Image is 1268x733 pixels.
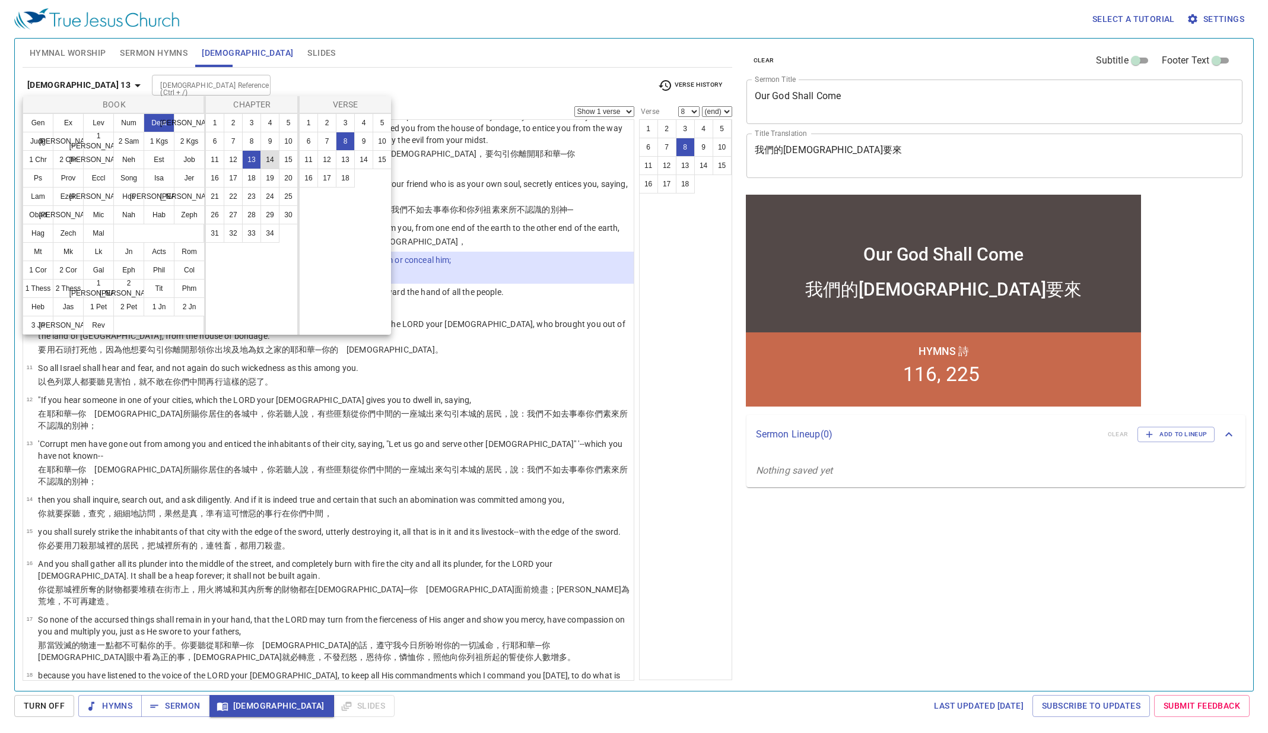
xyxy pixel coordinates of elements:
button: 11 [205,150,224,169]
button: Jn [113,242,144,261]
button: 32 [224,224,243,243]
button: 6 [205,132,224,151]
button: Song [113,169,144,188]
div: Our God Shall Come [122,53,282,74]
button: 34 [260,224,279,243]
button: 2 Thess [53,279,84,298]
button: 1 [205,113,224,132]
button: Hag [23,224,53,243]
button: 16 [299,169,318,188]
button: 1 Jn [144,297,174,316]
button: Deut [144,113,174,132]
button: [PERSON_NAME] [144,187,174,206]
button: 2 [317,113,336,132]
button: 15 [279,150,298,169]
button: 14 [354,150,373,169]
button: 2 Cor [53,261,84,280]
button: 9 [260,132,279,151]
button: 29 [260,205,279,224]
button: 9 [354,132,373,151]
button: 2 Kgs [174,132,205,151]
button: 1 Cor [23,261,53,280]
div: 我們的[DEMOGRAPHIC_DATA]要來 [63,87,340,112]
button: 10 [279,132,298,151]
button: 22 [224,187,243,206]
button: Zeph [174,205,205,224]
button: [PERSON_NAME] [53,132,84,151]
button: 4 [260,113,279,132]
button: 4 [354,113,373,132]
button: Mk [53,242,84,261]
button: 14 [260,150,279,169]
button: 1 [299,113,318,132]
li: 225 [204,172,238,195]
button: 31 [205,224,224,243]
button: 8 [336,132,355,151]
button: Obad [23,205,53,224]
button: 2 [224,113,243,132]
button: Judg [23,132,53,151]
button: 1 [PERSON_NAME] [83,279,114,298]
button: 17 [224,169,243,188]
button: Nah [113,205,144,224]
button: Hab [144,205,174,224]
button: Gal [83,261,114,280]
button: 3 [242,113,261,132]
button: 24 [260,187,279,206]
button: Lam [23,187,53,206]
button: Prov [53,169,84,188]
button: 23 [242,187,261,206]
button: 1 Thess [23,279,53,298]
button: 19 [260,169,279,188]
button: Phm [174,279,205,298]
button: 11 [299,150,318,169]
button: 27 [224,205,243,224]
button: Mt [23,242,53,261]
button: 21 [205,187,224,206]
button: 30 [279,205,298,224]
button: Mal [83,224,114,243]
button: 2 Pet [113,297,144,316]
button: Gen [23,113,53,132]
button: Num [113,113,144,132]
button: Rev [83,316,114,335]
button: 2 Chr [53,150,84,169]
button: 1 Kgs [144,132,174,151]
button: Ezek [53,187,84,206]
p: Book [26,99,203,110]
button: 3 Jn [23,316,53,335]
button: 18 [336,169,355,188]
button: Col [174,261,205,280]
button: 18 [242,169,261,188]
button: 20 [279,169,298,188]
button: 1 Pet [83,297,114,316]
button: 1 [PERSON_NAME] [83,132,114,151]
button: Acts [144,242,174,261]
button: Ps [23,169,53,188]
button: 7 [317,132,336,151]
button: 1 Chr [23,150,53,169]
button: 28 [242,205,261,224]
button: 7 [224,132,243,151]
button: 5 [373,113,392,132]
button: [PERSON_NAME] [83,150,114,169]
button: Jer [174,169,205,188]
button: 17 [317,169,336,188]
button: 25 [279,187,298,206]
button: [PERSON_NAME] [83,187,114,206]
button: 26 [205,205,224,224]
button: [PERSON_NAME] [53,205,84,224]
button: Phil [144,261,174,280]
button: Tit [144,279,174,298]
button: [PERSON_NAME] [174,187,205,206]
button: Jas [53,297,84,316]
button: 15 [373,150,392,169]
button: 2 Sam [113,132,144,151]
button: 5 [279,113,298,132]
button: Eph [113,261,144,280]
button: Eccl [83,169,114,188]
p: Chapter [208,99,296,110]
button: [PERSON_NAME] [53,316,84,335]
button: 12 [317,150,336,169]
button: 12 [224,150,243,169]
